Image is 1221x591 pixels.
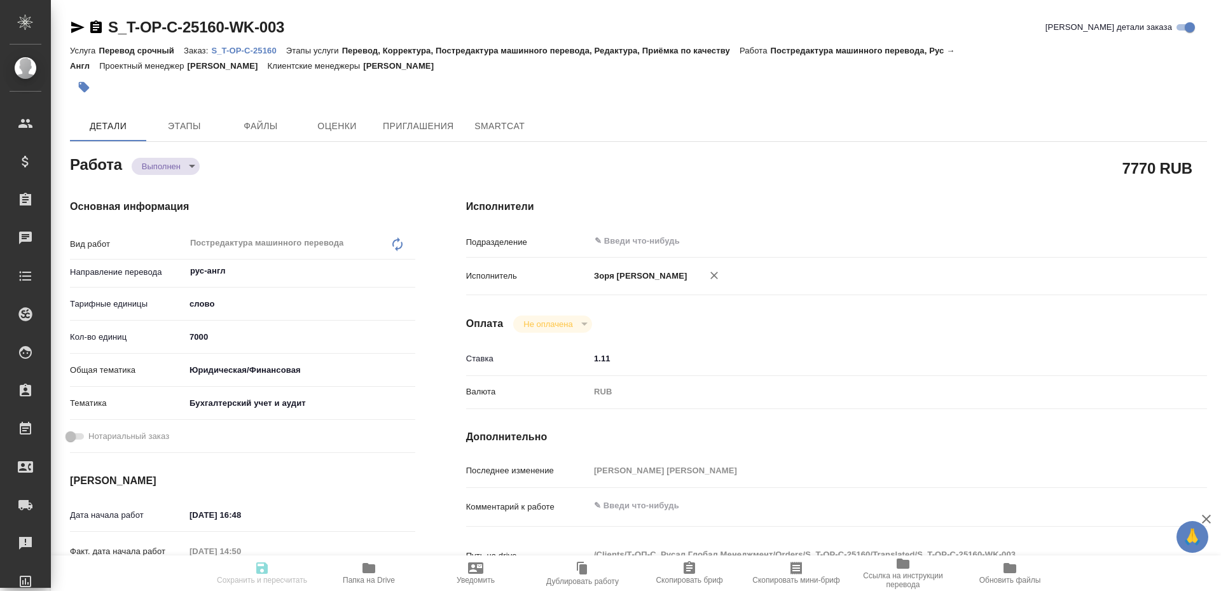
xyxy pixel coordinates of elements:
span: 🙏 [1182,524,1203,550]
h4: Основная информация [70,199,415,214]
span: SmartCat [469,118,530,134]
span: Оценки [307,118,368,134]
div: Бухгалтерский учет и аудит [185,393,415,414]
span: Файлы [230,118,291,134]
span: Приглашения [383,118,454,134]
p: Тематика [70,397,185,410]
button: Выполнен [138,161,184,172]
input: ✎ Введи что-нибудь [593,233,1099,249]
div: Юридическая/Финансовая [185,359,415,381]
span: Скопировать бриф [656,576,722,585]
h2: Работа [70,152,122,175]
p: Проектный менеджер [99,61,187,71]
h4: Исполнители [466,199,1207,214]
div: Выполнен [132,158,200,175]
button: Скопировать бриф [636,555,743,591]
input: ✎ Введи что-нибудь [185,506,296,524]
button: Добавить тэг [70,73,98,101]
p: Исполнитель [466,270,590,282]
h4: Дополнительно [466,429,1207,445]
span: Дублировать работу [546,577,619,586]
p: Тарифные единицы [70,298,185,310]
span: Скопировать мини-бриф [752,576,839,585]
button: Скопировать мини-бриф [743,555,850,591]
span: Сохранить и пересчитать [217,576,307,585]
h4: Оплата [466,316,504,331]
button: Open [1138,240,1141,242]
textarea: /Clients/Т-ОП-С_Русал Глобал Менеджмент/Orders/S_T-OP-C-25160/Translated/S_T-OP-C-25160-WK-003 [590,544,1145,566]
p: Услуга [70,46,99,55]
p: Ставка [466,352,590,365]
span: Папка на Drive [343,576,395,585]
span: Уведомить [457,576,495,585]
p: Последнее изменение [466,464,590,477]
h4: [PERSON_NAME] [70,473,415,489]
span: Обновить файлы [979,576,1041,585]
p: Факт. дата начала работ [70,545,185,558]
p: [PERSON_NAME] [363,61,443,71]
p: Путь на drive [466,550,590,562]
p: S_T-OP-C-25160 [211,46,286,55]
h2: 7770 RUB [1122,157,1192,179]
button: Удалить исполнителя [700,261,728,289]
input: ✎ Введи что-нибудь [590,349,1145,368]
p: [PERSON_NAME] [188,61,268,71]
span: Нотариальный заказ [88,430,169,443]
button: Скопировать ссылку для ЯМессенджера [70,20,85,35]
span: Детали [78,118,139,134]
span: [PERSON_NAME] детали заказа [1045,21,1172,34]
p: Зоря [PERSON_NAME] [590,270,687,282]
div: слово [185,293,415,315]
button: Уведомить [422,555,529,591]
p: Заказ: [184,46,211,55]
p: Этапы услуги [286,46,342,55]
a: S_T-OP-C-25160-WK-003 [108,18,284,36]
input: Пустое поле [590,461,1145,480]
button: Сохранить и пересчитать [209,555,315,591]
button: Обновить файлы [956,555,1063,591]
p: Направление перевода [70,266,185,279]
div: Выполнен [513,316,591,333]
input: ✎ Введи что-нибудь [185,328,415,346]
div: RUB [590,381,1145,403]
button: Не оплачена [520,319,576,330]
p: Дата начала работ [70,509,185,522]
button: Ссылка на инструкции перевода [850,555,956,591]
p: Кол-во единиц [70,331,185,344]
button: Дублировать работу [529,555,636,591]
button: Open [408,270,411,272]
p: Общая тематика [70,364,185,377]
p: Перевод, Корректура, Постредактура машинного перевода, Редактура, Приёмка по качеству [342,46,740,55]
button: Скопировать ссылку [88,20,104,35]
p: Комментарий к работе [466,501,590,513]
p: Валюта [466,386,590,398]
button: Папка на Drive [315,555,422,591]
p: Подразделение [466,236,590,249]
p: Работа [740,46,771,55]
p: Вид работ [70,238,185,251]
p: Клиентские менеджеры [268,61,364,71]
a: S_T-OP-C-25160 [211,45,286,55]
p: Перевод срочный [99,46,184,55]
span: Ссылка на инструкции перевода [857,571,949,589]
button: 🙏 [1176,521,1208,553]
input: Пустое поле [185,542,296,560]
span: Этапы [154,118,215,134]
